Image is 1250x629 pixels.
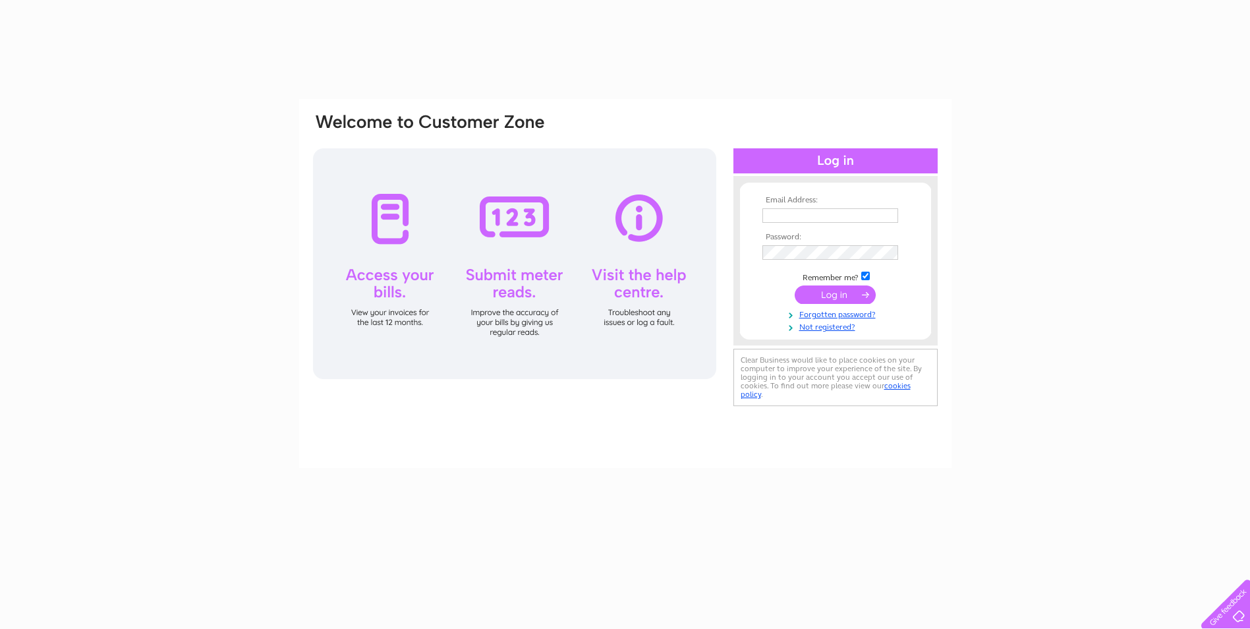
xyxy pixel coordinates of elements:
[759,270,912,283] td: Remember me?
[762,307,912,320] a: Forgotten password?
[795,285,876,304] input: Submit
[733,349,938,406] div: Clear Business would like to place cookies on your computer to improve your experience of the sit...
[759,196,912,205] th: Email Address:
[759,233,912,242] th: Password:
[762,320,912,332] a: Not registered?
[741,381,911,399] a: cookies policy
